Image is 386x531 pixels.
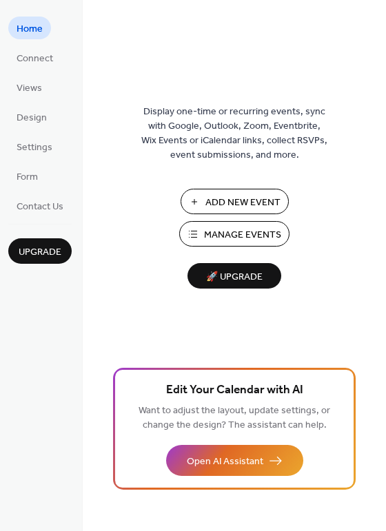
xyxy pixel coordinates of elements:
button: Open AI Assistant [166,445,303,476]
span: Form [17,170,38,185]
span: 🚀 Upgrade [196,268,273,287]
a: Contact Us [8,194,72,217]
span: Contact Us [17,200,63,214]
a: Form [8,165,46,187]
span: Want to adjust the layout, update settings, or change the design? The assistant can help. [139,402,330,435]
span: Upgrade [19,245,61,260]
a: Home [8,17,51,39]
a: Design [8,105,55,128]
span: Home [17,22,43,37]
span: Settings [17,140,52,155]
span: Views [17,81,42,96]
a: Views [8,76,50,98]
span: Open AI Assistant [187,455,263,469]
button: Upgrade [8,238,72,264]
span: Design [17,111,47,125]
a: Settings [8,135,61,158]
button: Add New Event [181,189,289,214]
a: Connect [8,46,61,69]
span: Display one-time or recurring events, sync with Google, Outlook, Zoom, Eventbrite, Wix Events or ... [141,105,327,163]
span: Edit Your Calendar with AI [166,381,303,400]
button: 🚀 Upgrade [187,263,281,289]
span: Connect [17,52,53,66]
span: Manage Events [204,228,281,242]
span: Add New Event [205,196,281,210]
button: Manage Events [179,221,289,247]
